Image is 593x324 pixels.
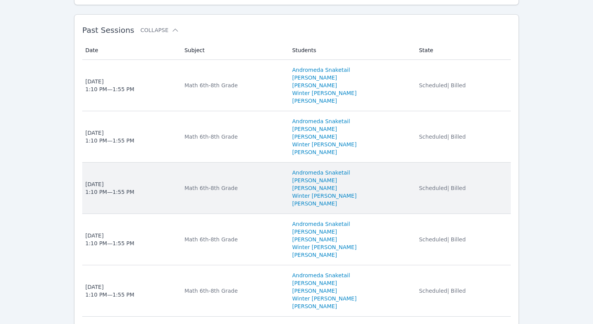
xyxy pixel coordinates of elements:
a: Winter [PERSON_NAME] [292,243,357,251]
div: [DATE] 1:10 PM — 1:55 PM [85,232,134,247]
a: [PERSON_NAME] [292,133,337,141]
div: [DATE] 1:10 PM — 1:55 PM [85,78,134,93]
a: Andromeda Snaketail [292,169,350,176]
span: Scheduled | Billed [419,236,466,243]
a: [PERSON_NAME] [292,125,337,133]
button: Collapse [141,26,179,34]
div: Math 6th-8th Grade [185,133,283,141]
th: Date [82,41,180,60]
div: Math 6th-8th Grade [185,184,283,192]
a: [PERSON_NAME] [292,148,337,156]
a: Winter [PERSON_NAME] [292,141,357,148]
a: [PERSON_NAME] [292,228,337,236]
tr: [DATE]1:10 PM—1:55 PMMath 6th-8th GradeAndromeda Snaketail[PERSON_NAME][PERSON_NAME]Winter [PERSO... [82,163,511,214]
tr: [DATE]1:10 PM—1:55 PMMath 6th-8th GradeAndromeda Snaketail[PERSON_NAME][PERSON_NAME]Winter [PERSO... [82,214,511,265]
a: Andromeda Snaketail [292,117,350,125]
a: [PERSON_NAME] [292,97,337,105]
span: Scheduled | Billed [419,288,466,294]
span: Past Sessions [82,25,134,35]
a: [PERSON_NAME] [292,287,337,295]
th: State [414,41,511,60]
span: Scheduled | Billed [419,82,466,88]
a: [PERSON_NAME] [292,74,337,81]
tr: [DATE]1:10 PM—1:55 PMMath 6th-8th GradeAndromeda Snaketail[PERSON_NAME][PERSON_NAME]Winter [PERSO... [82,265,511,317]
tr: [DATE]1:10 PM—1:55 PMMath 6th-8th GradeAndromeda Snaketail[PERSON_NAME][PERSON_NAME]Winter [PERSO... [82,60,511,111]
a: [PERSON_NAME] [292,302,337,310]
tr: [DATE]1:10 PM—1:55 PMMath 6th-8th GradeAndromeda Snaketail[PERSON_NAME][PERSON_NAME]Winter [PERSO... [82,111,511,163]
th: Subject [180,41,288,60]
div: [DATE] 1:10 PM — 1:55 PM [85,180,134,196]
a: [PERSON_NAME] [292,81,337,89]
span: Scheduled | Billed [419,134,466,140]
div: Math 6th-8th Grade [185,236,283,243]
div: [DATE] 1:10 PM — 1:55 PM [85,283,134,299]
a: [PERSON_NAME] [292,184,337,192]
div: [DATE] 1:10 PM — 1:55 PM [85,129,134,144]
a: Winter [PERSON_NAME] [292,89,357,97]
div: Math 6th-8th Grade [185,287,283,295]
a: [PERSON_NAME] [292,176,337,184]
a: Andromeda Snaketail [292,66,350,74]
a: Winter [PERSON_NAME] [292,192,357,200]
a: Andromeda Snaketail [292,220,350,228]
a: [PERSON_NAME] [292,200,337,207]
a: Winter [PERSON_NAME] [292,295,357,302]
div: Math 6th-8th Grade [185,81,283,89]
a: [PERSON_NAME] [292,236,337,243]
a: [PERSON_NAME] [292,251,337,259]
a: [PERSON_NAME] [292,279,337,287]
a: Andromeda Snaketail [292,271,350,279]
th: Students [288,41,414,60]
span: Scheduled | Billed [419,185,466,191]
